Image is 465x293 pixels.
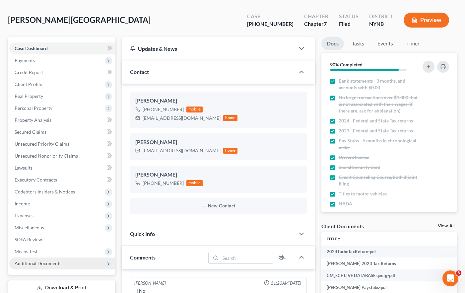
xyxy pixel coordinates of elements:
div: [PERSON_NAME] [135,97,301,105]
span: Titles to motor vehicles [339,190,387,197]
span: Property Analysis [15,117,51,123]
span: [PERSON_NAME][GEOGRAPHIC_DATA] [8,15,151,25]
i: unfold_more [337,237,341,241]
span: Personal Property [15,105,52,111]
span: Unsecured Nonpriority Claims [15,153,78,159]
iframe: Intercom live chat [442,270,458,286]
div: home [223,148,238,154]
span: Case Dashboard [15,45,48,51]
div: [PHONE_NUMBER] [143,106,184,113]
span: Real Property [15,93,43,99]
div: Client Documents [321,223,364,230]
a: Case Dashboard [9,42,115,54]
a: Credit Report [9,66,115,78]
span: 2024 - Federal and State Tax returns [339,117,413,124]
div: Filed [339,20,359,28]
span: 3 [456,270,461,276]
a: Timer [401,37,425,50]
div: Chapter [304,13,328,20]
div: [PERSON_NAME] [135,171,301,179]
input: Search... [220,252,273,263]
span: Drivers license [339,154,369,161]
span: No large transactions over $1,000 that is not associated with their wages (if there are, ask for ... [339,94,418,114]
span: Comments [130,254,156,260]
a: View All [438,224,454,228]
a: Property Analysis [9,114,115,126]
span: Client Profile [15,81,42,87]
span: Credit Report [15,69,43,75]
button: Preview [404,13,449,28]
div: home [223,115,238,121]
span: 11:20AM[DATE] [271,280,301,286]
span: 2023 - Federal and State Tax returns [339,127,413,134]
button: New Contact [135,203,301,209]
a: Titleunfold_more [327,236,341,241]
a: Lawsuits [9,162,115,174]
div: [EMAIL_ADDRESS][DOMAIN_NAME] [143,115,221,121]
a: Docs [321,37,344,50]
span: Additional Documents [15,260,61,266]
span: Payments [15,57,35,63]
div: [PHONE_NUMBER] [143,180,184,186]
span: NADA [339,200,352,207]
a: SOFA Review [9,234,115,246]
span: Contact [130,69,149,75]
span: Pay Stubs - 6 months in chronological order [339,137,418,151]
span: Secured Claims [15,129,46,135]
div: mobile [186,180,203,186]
span: Social Security Card [339,164,380,171]
span: Unsecured Priority Claims [15,141,69,147]
a: Unsecured Nonpriority Claims [9,150,115,162]
div: Status [339,13,359,20]
strong: 90% Completed [330,62,363,67]
div: [PERSON_NAME] [135,138,301,146]
span: 7 [324,21,327,27]
div: Case [247,13,294,20]
span: Codebtors Insiders & Notices [15,189,75,194]
span: Means Test [15,249,37,254]
span: Lawsuits [15,165,33,171]
span: Bank statements - 3 months, and accounts with $0.00 [339,78,418,91]
span: Income [15,201,30,206]
a: Secured Claims [9,126,115,138]
a: Tasks [347,37,369,50]
span: Quick Info [130,231,155,237]
div: NYNB [369,20,393,28]
a: Unsecured Priority Claims [9,138,115,150]
a: Executory Contracts [9,174,115,186]
span: Credit Counseling Course, both if joint filing [339,174,418,187]
div: District [369,13,393,20]
span: Zillow [339,210,352,217]
span: Miscellaneous [15,225,44,230]
div: [PERSON_NAME] [134,280,166,286]
span: Executory Contracts [15,177,57,183]
div: [PHONE_NUMBER] [247,20,294,28]
div: mobile [186,107,203,112]
span: Expenses [15,213,33,218]
span: SOFA Review [15,237,42,242]
div: Chapter [304,20,328,28]
a: Events [372,37,398,50]
div: [EMAIL_ADDRESS][DOMAIN_NAME] [143,147,221,154]
div: Updates & News [130,45,287,52]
